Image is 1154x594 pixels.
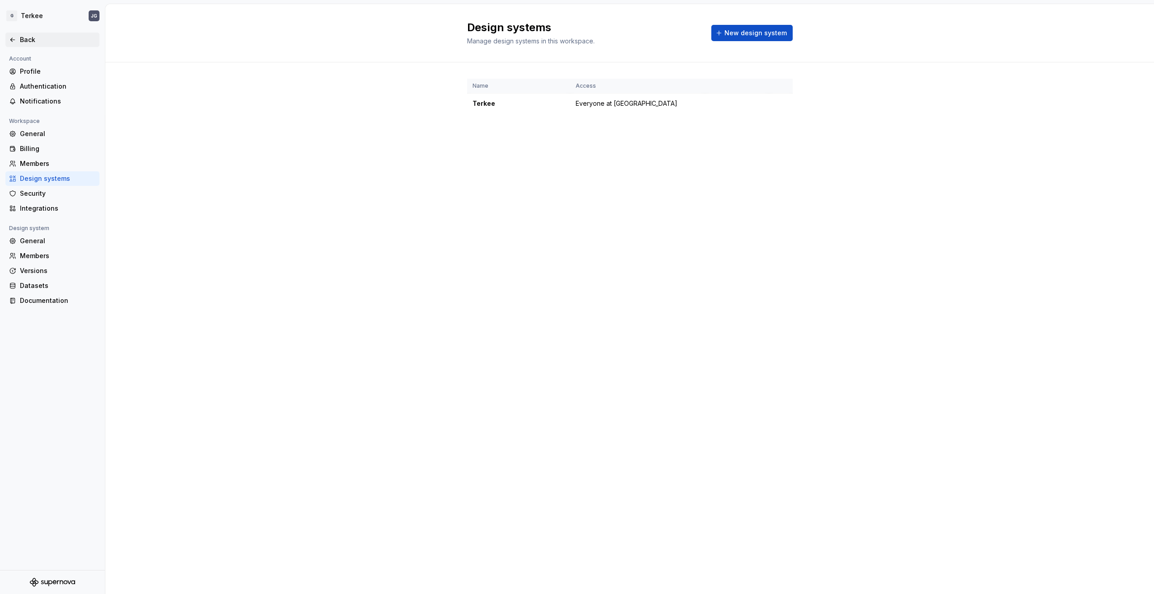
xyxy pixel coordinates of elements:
[5,116,43,127] div: Workspace
[5,293,99,308] a: Documentation
[467,37,595,45] span: Manage design systems in this workspace.
[20,97,96,106] div: Notifications
[20,266,96,275] div: Versions
[5,156,99,171] a: Members
[91,12,97,19] div: JG
[20,67,96,76] div: Profile
[21,11,43,20] div: Terkee
[5,53,35,64] div: Account
[5,186,99,201] a: Security
[5,141,99,156] a: Billing
[5,201,99,216] a: Integrations
[20,204,96,213] div: Integrations
[20,82,96,91] div: Authentication
[20,189,96,198] div: Security
[724,28,787,38] span: New design system
[5,127,99,141] a: General
[5,234,99,248] a: General
[576,99,677,108] span: Everyone at [GEOGRAPHIC_DATA]
[20,129,96,138] div: General
[5,64,99,79] a: Profile
[5,79,99,94] a: Authentication
[20,236,96,245] div: General
[20,144,96,153] div: Billing
[20,296,96,305] div: Documentation
[20,251,96,260] div: Members
[467,79,570,94] th: Name
[5,223,53,234] div: Design system
[5,33,99,47] a: Back
[30,578,75,587] svg: Supernova Logo
[5,94,99,108] a: Notifications
[20,35,96,44] div: Back
[5,264,99,278] a: Versions
[5,171,99,186] a: Design systems
[20,281,96,290] div: Datasets
[473,99,565,108] div: Terkee
[20,159,96,168] div: Members
[20,174,96,183] div: Design systems
[5,249,99,263] a: Members
[6,10,17,21] div: G
[5,278,99,293] a: Datasets
[467,20,700,35] h2: Design systems
[570,79,705,94] th: Access
[711,25,793,41] button: New design system
[2,6,103,26] button: GTerkeeJG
